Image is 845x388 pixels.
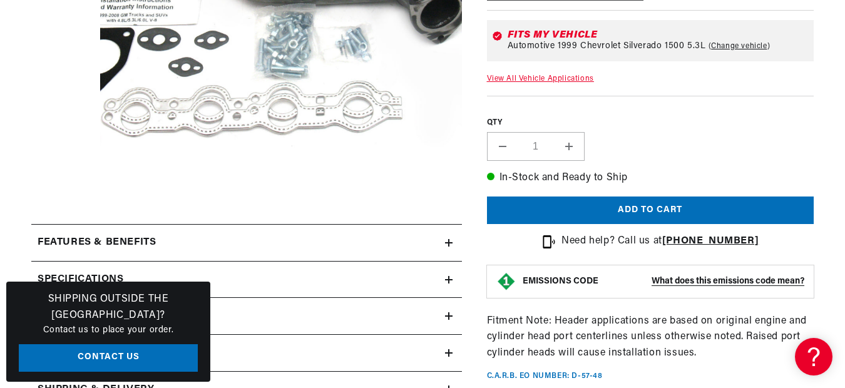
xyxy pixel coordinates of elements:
[487,118,814,128] label: QTY
[19,292,198,324] h3: Shipping Outside the [GEOGRAPHIC_DATA]?
[652,277,804,286] strong: What does this emissions code mean?
[523,276,805,287] button: EMISSIONS CODEWhat does this emissions code mean?
[496,272,516,292] img: Emissions code
[38,272,123,288] h2: Specifications
[31,335,462,372] a: Applications
[508,41,706,51] span: Automotive 1999 Chevrolet Silverado 1500 5.3L
[19,324,198,337] p: Contact us to place your order.
[31,225,462,261] summary: Features & Benefits
[487,75,594,83] a: View All Vehicle Applications
[523,277,598,286] strong: EMISSIONS CODE
[561,233,759,250] p: Need help? Call us at
[31,262,462,298] summary: Specifications
[487,170,814,186] p: In-Stock and Ready to Ship
[662,236,759,246] a: [PHONE_NUMBER]
[487,371,603,382] p: C.A.R.B. EO Number: D-57-48
[508,30,809,40] div: Fits my vehicle
[31,298,462,334] summary: Installation instructions
[38,235,156,251] h2: Features & Benefits
[487,197,814,225] button: Add to cart
[19,344,198,372] a: Contact Us
[709,41,771,51] a: Change vehicle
